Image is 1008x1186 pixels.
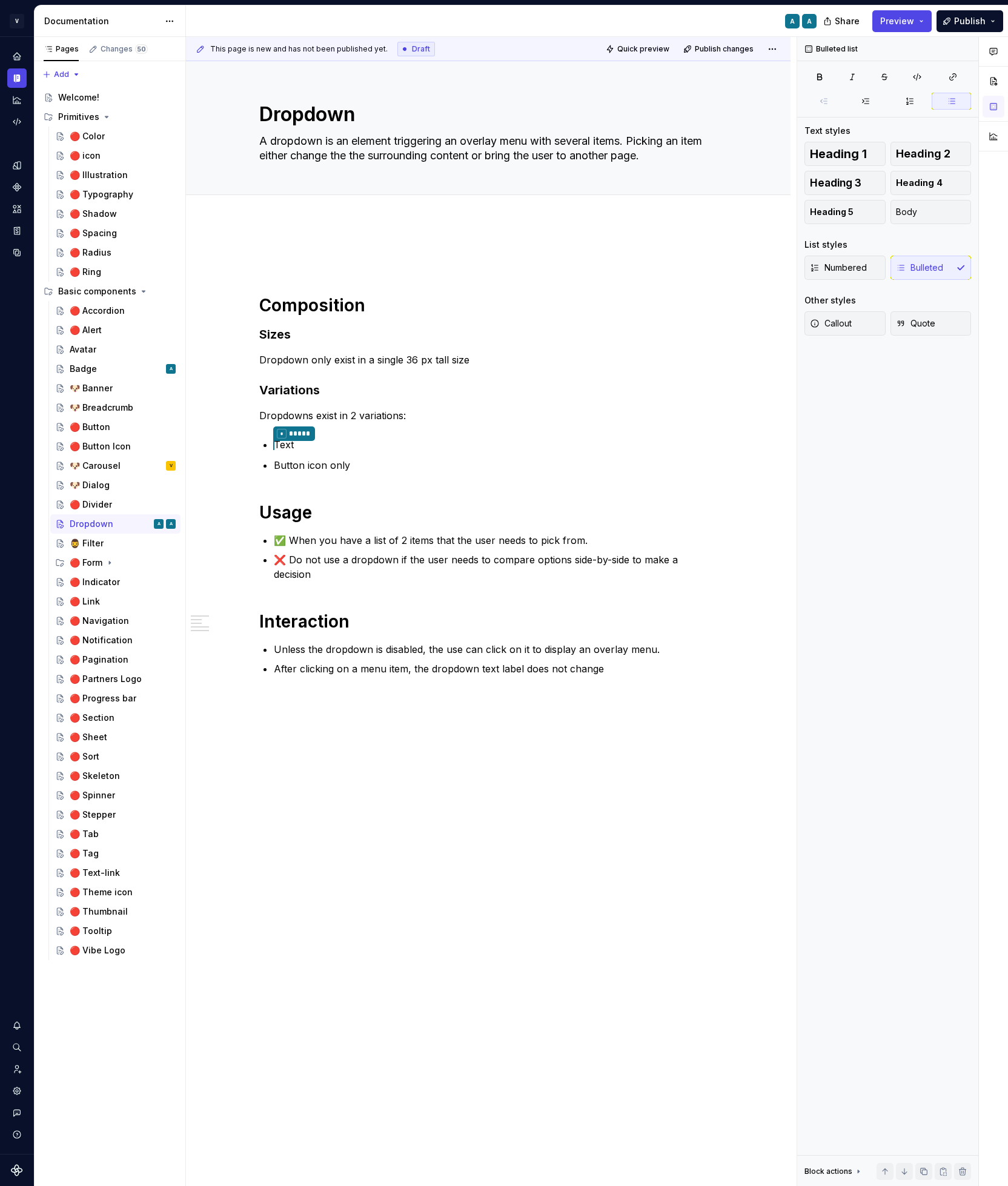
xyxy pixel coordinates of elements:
div: 🔴 Accordion [70,305,125,317]
div: 🔴 Sheet [70,731,107,743]
div: Block actions [804,1163,863,1180]
a: 🔴 Radius [50,243,181,262]
button: Numbered [804,256,886,280]
button: Quote [890,311,972,336]
h1: Interaction [259,611,717,632]
div: 🔴 Pagination [70,654,128,666]
a: 🔴 Typography [50,185,181,204]
a: 🔴 Vibe Logo [50,941,181,960]
div: Basic components [58,285,136,297]
a: Invite team [7,1059,27,1079]
div: Changes [101,44,148,54]
a: 🔴 Indicator [50,572,181,592]
a: 🔴 Shadow [50,204,181,224]
p: ✅ When you have a list of 2 items that the user needs to pick from. [274,533,717,548]
a: Settings [7,1081,27,1101]
div: 🔴 Indicator [70,576,120,588]
a: Documentation [7,68,27,88]
div: A [170,518,173,530]
div: Primitives [58,111,99,123]
span: Heading 5 [810,206,854,218]
span: Quote [896,317,935,330]
div: 🧔‍♂️ Filter [70,537,104,549]
div: 🔴 Tag [70,847,99,860]
a: 🔴 Notification [50,631,181,650]
div: Documentation [44,15,159,27]
button: Quick preview [602,41,675,58]
a: 🐶 CarouselV [50,456,181,475]
a: 🔴 Button Icon [50,437,181,456]
button: Publish [937,10,1003,32]
button: Search ⌘K [7,1038,27,1057]
div: 🐶 Banner [70,382,113,394]
button: Publish changes [680,41,759,58]
a: Analytics [7,90,27,110]
div: 🔴 Button Icon [70,440,131,452]
div: 🔴 Button [70,421,110,433]
a: Design tokens [7,156,27,175]
div: A [807,16,812,26]
div: 🔴 Spacing [70,227,117,239]
div: Welcome! [58,91,99,104]
a: 🔴 Skeleton [50,766,181,786]
button: Add [39,66,84,83]
div: 🔴 Link [70,595,100,608]
p: Text [274,437,717,453]
div: Contact support [7,1103,27,1122]
span: Publish [954,15,986,27]
button: Notifications [7,1016,27,1035]
button: Body [890,200,972,224]
div: Dropdown [70,518,113,530]
div: 🔴 icon [70,150,101,162]
a: Assets [7,199,27,219]
div: 🔴 Form [50,553,181,572]
div: 🔴 Form [70,557,102,569]
textarea: Dropdown [257,100,715,129]
a: Code automation [7,112,27,131]
a: BadgeA [50,359,181,379]
button: Heading 3 [804,171,886,195]
button: Heading 1 [804,142,886,166]
span: Body [896,206,917,218]
a: 🔴 Theme icon [50,883,181,902]
a: 🔴 Color [50,127,181,146]
span: Numbered [810,262,867,274]
svg: Supernova Logo [11,1164,23,1176]
div: Page tree [39,88,181,960]
a: 🔴 Partners Logo [50,669,181,689]
div: A [790,16,795,26]
span: Add [54,70,69,79]
a: 🐶 Dialog [50,475,181,495]
a: 🔴 Tooltip [50,921,181,941]
div: Block actions [804,1167,852,1176]
div: 🔴 Sort [70,750,99,763]
a: 🔴 Sort [50,747,181,766]
div: Data sources [7,243,27,262]
a: 🔴 icon [50,146,181,165]
a: 🔴 Thumbnail [50,902,181,921]
a: Components [7,177,27,197]
a: 🔴 Tab [50,824,181,844]
a: 🔴 Button [50,417,181,437]
a: 🔴 Section [50,708,181,727]
a: 🐶 Breadcrumb [50,398,181,417]
a: 🔴 Accordion [50,301,181,320]
a: 🔴 Link [50,592,181,611]
p: Unless the dropdown is disabled, the use can click on it to display an overlay menu. [274,642,717,657]
textarea: A dropdown is an element triggering an overlay menu with several items. Picking an item either ch... [257,131,715,165]
a: 🔴 Progress bar [50,689,181,708]
a: Storybook stories [7,221,27,240]
a: 🔴 Navigation [50,611,181,631]
span: Heading 1 [810,148,867,160]
button: Share [817,10,867,32]
button: Callout [804,311,886,336]
button: Heading 4 [890,171,972,195]
div: 🔴 Color [70,130,105,142]
button: Heading 5 [804,200,886,224]
div: V [170,460,173,472]
div: 🔴 Theme icon [70,886,133,898]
